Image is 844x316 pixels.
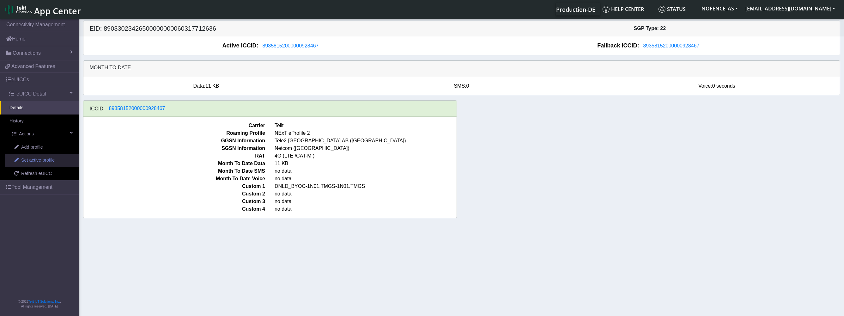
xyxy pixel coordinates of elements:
[85,25,462,32] h5: EID: 89033023426500000000060317712636
[16,90,46,98] span: eUICC Detail
[79,205,270,213] span: Custom 4
[34,5,81,17] span: App Center
[5,167,79,180] a: Refresh eUICC
[639,42,704,50] button: 89358152000000928467
[13,49,41,57] span: Connections
[603,6,644,13] span: Help center
[270,145,461,152] span: Netcom ([GEOGRAPHIC_DATA])
[79,129,270,137] span: Roaming Profile
[5,141,79,154] a: Add profile
[79,167,270,175] span: Month To Date SMS
[698,3,742,14] button: NOFENCE_AS
[270,175,461,183] span: no data
[270,152,461,160] span: 4G (LTE /CAT-M )
[19,131,34,138] span: Actions
[659,6,686,13] span: Status
[643,43,700,48] span: 89358152000000928467
[79,175,270,183] span: Month To Date Voice
[79,122,270,129] span: Carrier
[21,157,55,164] span: Set active profile
[656,3,698,15] a: Status
[205,83,219,89] span: 11 KB
[79,198,270,205] span: Custom 3
[258,42,323,50] button: 89358152000000928467
[659,6,665,13] img: status.svg
[3,87,79,101] a: eUICC Detail
[263,43,319,48] span: 89358152000000928467
[270,183,461,190] span: DNLD_BYOC-1N01.TMGS-1N01.TMGS
[79,152,270,160] span: RAT
[466,83,469,89] span: 0
[603,6,610,13] img: knowledge.svg
[79,190,270,198] span: Custom 2
[79,137,270,145] span: GGSN Information
[270,205,461,213] span: no data
[598,41,639,50] span: Fallback ICCID:
[21,144,43,151] span: Add profile
[634,26,666,31] span: SGP Type: 22
[270,198,461,205] span: no data
[222,41,258,50] span: Active ICCID:
[5,154,79,167] a: Set active profile
[79,145,270,152] span: SGSN Information
[270,129,461,137] span: NExT eProfile 2
[11,63,55,70] span: Advanced Features
[270,190,461,198] span: no data
[270,167,461,175] span: no data
[5,4,32,15] img: logo-telit-cinterion-gw-new.png
[556,3,595,15] a: Your current platform instance
[3,127,79,141] a: Actions
[556,6,595,13] span: Production-DE
[270,122,461,129] span: Telit
[742,3,839,14] button: [EMAIL_ADDRESS][DOMAIN_NAME]
[600,3,656,15] a: Help center
[454,83,466,89] span: SMS:
[79,183,270,190] span: Custom 1
[21,170,52,177] span: Refresh eUICC
[698,83,712,89] span: Voice:
[109,106,165,111] span: 89358152000000928467
[28,300,60,303] a: Telit IoT Solutions, Inc.
[270,137,461,145] span: Tele2 [GEOGRAPHIC_DATA] AB ([GEOGRAPHIC_DATA])
[90,106,105,112] h6: ICCID:
[90,65,834,71] h6: Month to date
[79,160,270,167] span: Month To Date Data
[712,83,735,89] span: 0 seconds
[270,160,461,167] span: 11 KB
[193,83,205,89] span: Data:
[5,3,80,16] a: App Center
[105,104,169,113] button: 89358152000000928467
